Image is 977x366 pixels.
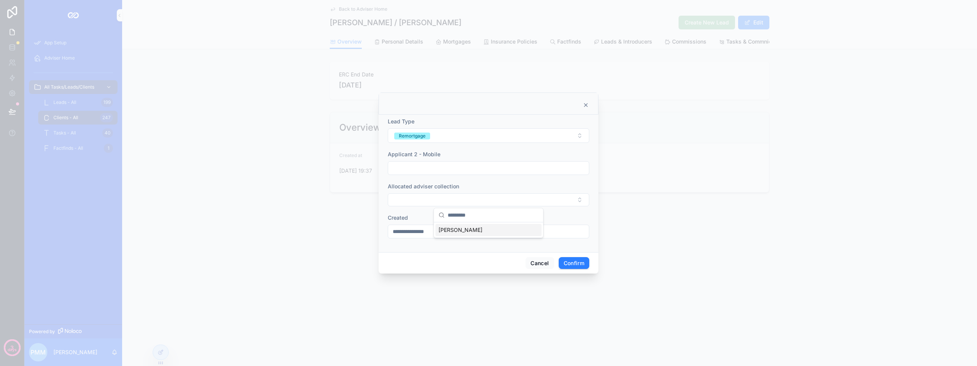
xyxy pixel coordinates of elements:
[388,183,459,189] span: Allocated adviser collection
[388,128,589,143] button: Select Button
[434,222,543,238] div: Suggestions
[559,257,589,269] button: Confirm
[388,151,440,157] span: Applicant 2 - Mobile
[388,214,408,221] span: Created
[388,118,414,125] span: Lead Type
[439,226,482,234] span: [PERSON_NAME]
[526,257,554,269] button: Cancel
[388,193,589,206] button: Select Button
[399,133,426,139] div: Remortgage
